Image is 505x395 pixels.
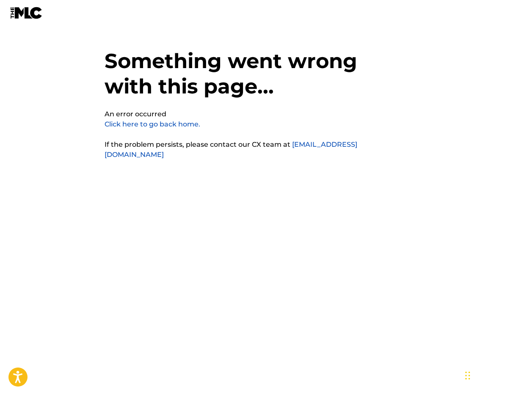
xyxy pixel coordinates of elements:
[10,7,43,19] img: MLC Logo
[105,140,401,160] p: If the problem persists, please contact our CX team at
[105,140,357,159] a: [EMAIL_ADDRESS][DOMAIN_NAME]
[105,109,166,119] pre: An error occurred
[463,354,505,395] div: Widget de chat
[465,363,470,388] div: Arrastrar
[105,48,401,109] h1: Something went wrong with this page...
[463,354,505,395] iframe: Chat Widget
[105,120,200,128] a: Click here to go back home.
